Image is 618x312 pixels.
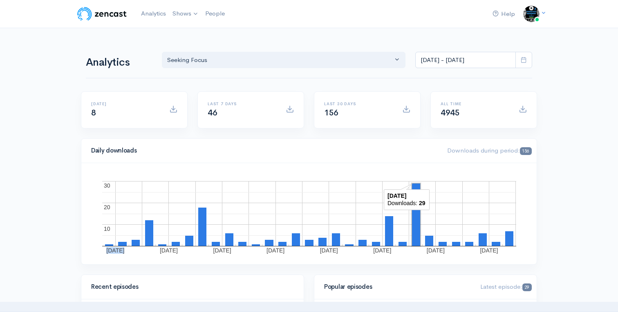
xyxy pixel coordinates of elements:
span: 156 [520,147,532,155]
span: 156 [324,108,338,118]
a: Analytics [138,5,169,22]
text: Downloads: [387,200,417,206]
span: 29 [522,283,532,291]
a: Shows [169,5,202,23]
div: Seeking Focus [167,55,393,65]
img: ZenCast Logo [76,6,128,22]
h4: Daily downloads [91,147,437,154]
a: People [202,5,228,22]
text: [DATE] [427,247,445,254]
text: [DATE] [480,247,498,254]
h6: All time [441,102,509,106]
span: 8 [91,108,96,118]
h1: Analytics [86,57,152,69]
text: 20 [104,204,110,210]
h4: Popular episodes [324,283,470,290]
input: analytics date range selector [415,52,516,69]
text: [DATE] [387,193,406,199]
text: 29 [419,200,425,206]
text: 10 [104,226,110,232]
img: ... [523,6,540,22]
text: [DATE] [106,247,124,254]
span: 4945 [441,108,459,118]
text: [DATE] [213,247,231,254]
button: Seeking Focus [162,52,405,69]
span: Latest episode: [480,283,532,290]
text: [DATE] [160,247,178,254]
h6: [DATE] [91,102,159,106]
span: Downloads during period: [447,146,532,154]
span: 46 [208,108,217,118]
h4: Recent episodes [91,283,289,290]
h6: Last 7 days [208,102,276,106]
svg: A chart. [91,173,527,254]
text: 30 [104,182,110,189]
a: Help [489,5,518,23]
text: [DATE] [266,247,284,254]
text: [DATE] [373,247,391,254]
h6: Last 30 days [324,102,392,106]
text: [DATE] [320,247,338,254]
